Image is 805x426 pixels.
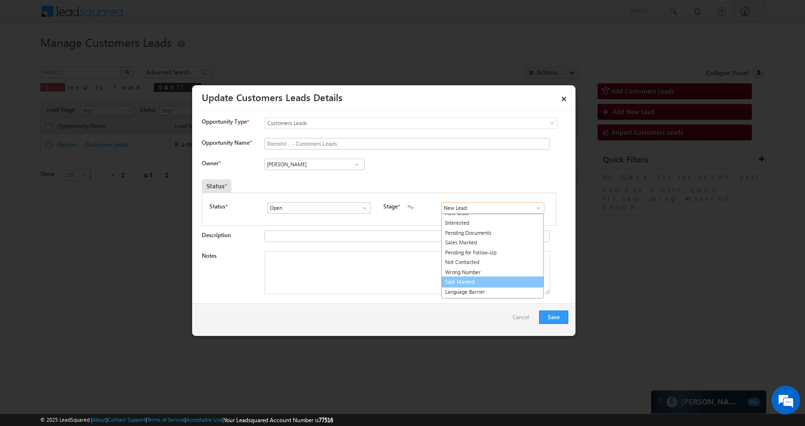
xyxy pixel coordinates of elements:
[224,416,333,424] span: Your Leadsquared Account Number is
[441,202,544,214] input: Type to Search
[319,416,333,424] span: 77516
[202,160,220,167] label: Owner
[265,119,518,127] span: Customers Leads
[442,218,543,228] a: Interested
[264,117,557,129] a: Customers Leads
[202,252,217,259] label: Notes
[442,297,543,307] a: Pending for Login
[539,311,568,324] button: Save
[12,89,175,287] textarea: Type your message and hit 'Enter'
[513,311,534,329] a: Cancel
[441,276,544,288] a: Sale Marked
[50,50,161,63] div: Chat with us now
[442,248,543,258] a: Pending for Follow-Up
[442,287,543,297] a: Language Barrier
[267,202,370,214] input: Type to Search
[202,90,343,104] a: Update Customers Leads Details
[92,416,106,423] a: About
[556,89,572,105] a: ×
[264,159,365,170] input: Type to Search
[442,257,543,267] a: Not Contacted
[40,415,333,425] span: © 2025 LeadSquared | | | | |
[383,202,398,211] label: Stage
[202,179,231,193] div: Status
[157,5,180,28] div: Minimize live chat window
[356,203,368,213] a: Show All Items
[130,295,174,308] em: Start Chat
[202,139,252,146] label: Opportunity Name
[351,160,363,169] a: Show All Items
[442,238,543,248] a: Sales Marked
[202,231,231,239] label: Description
[147,416,184,423] a: Terms of Service
[202,117,247,126] span: Opportunity Type
[442,228,543,238] a: Pending Documents
[186,416,222,423] a: Acceptable Use
[442,267,543,277] a: Wrong Number
[209,202,225,211] label: Status
[16,50,40,63] img: d_60004797649_company_0_60004797649
[530,203,542,213] a: Show All Items
[108,416,146,423] a: Contact Support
